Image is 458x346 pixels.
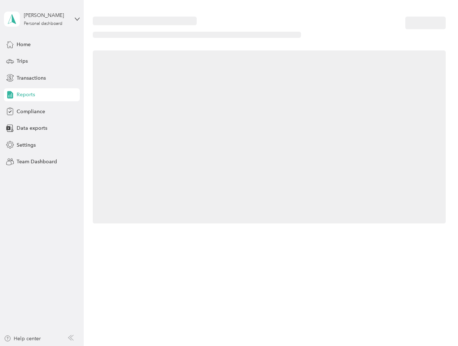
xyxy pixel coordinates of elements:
[17,74,46,82] span: Transactions
[17,141,36,149] span: Settings
[17,91,35,98] span: Reports
[17,108,45,115] span: Compliance
[418,306,458,346] iframe: Everlance-gr Chat Button Frame
[24,12,69,19] div: [PERSON_NAME]
[17,41,31,48] span: Home
[17,124,47,132] span: Data exports
[17,57,28,65] span: Trips
[4,335,41,342] button: Help center
[24,22,62,26] div: Personal dashboard
[17,158,57,165] span: Team Dashboard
